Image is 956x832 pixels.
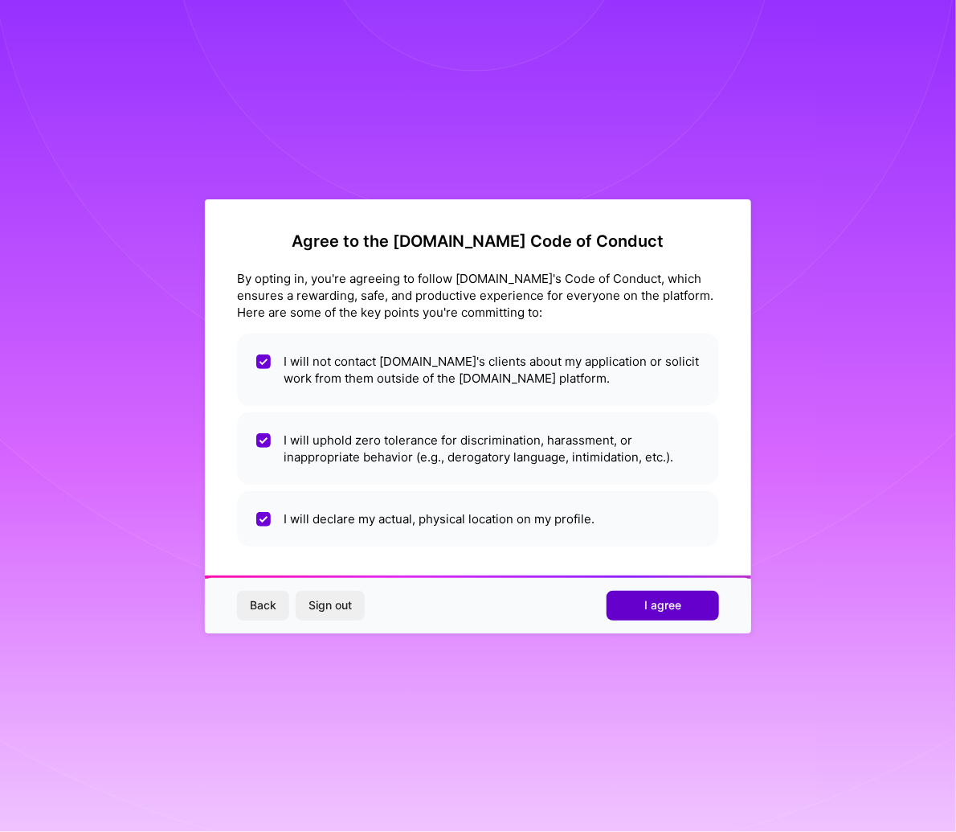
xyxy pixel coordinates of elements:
[250,597,276,613] span: Back
[237,412,719,485] li: I will uphold zero tolerance for discrimination, harassment, or inappropriate behavior (e.g., der...
[644,597,681,613] span: I agree
[308,597,352,613] span: Sign out
[237,491,719,547] li: I will declare my actual, physical location on my profile.
[237,334,719,406] li: I will not contact [DOMAIN_NAME]'s clients about my application or solicit work from them outside...
[237,270,719,321] div: By opting in, you're agreeing to follow [DOMAIN_NAME]'s Code of Conduct, which ensures a rewardin...
[607,591,719,620] button: I agree
[237,232,719,251] h2: Agree to the [DOMAIN_NAME] Code of Conduct
[296,591,365,620] button: Sign out
[237,591,289,620] button: Back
